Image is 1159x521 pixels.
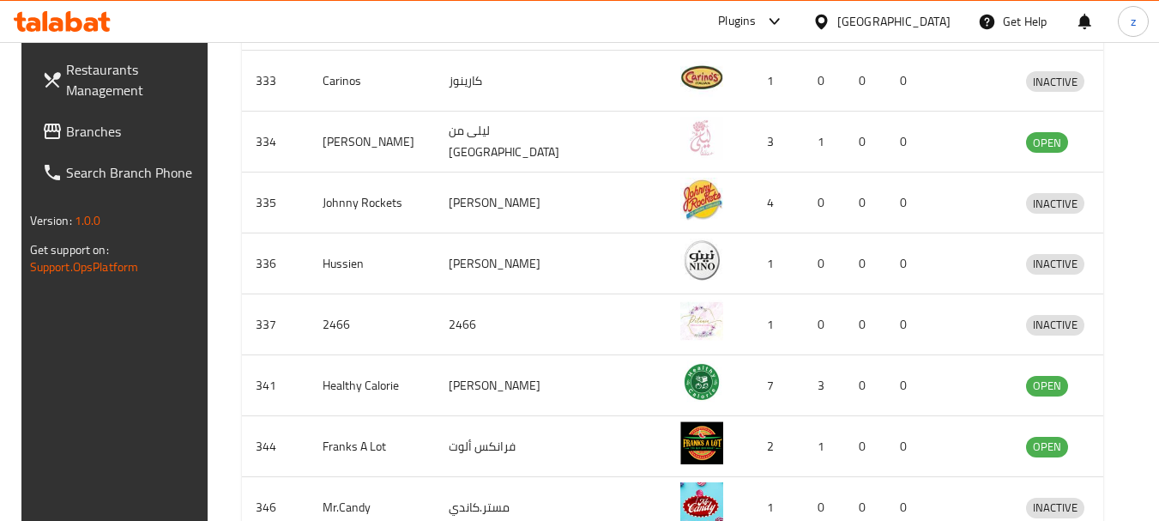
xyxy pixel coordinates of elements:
[1026,315,1084,335] span: INACTIVE
[435,112,580,173] td: ليلى من [GEOGRAPHIC_DATA]
[309,233,435,294] td: Hussien
[1026,132,1068,153] div: OPEN
[680,300,723,342] img: 2466
[886,294,927,355] td: 0
[718,11,756,32] div: Plugins
[1131,12,1136,31] span: z
[845,173,886,233] td: 0
[242,51,309,112] td: 333
[435,294,580,355] td: 2466
[845,416,886,477] td: 0
[886,355,927,416] td: 0
[886,112,927,173] td: 0
[886,173,927,233] td: 0
[66,59,202,100] span: Restaurants Management
[744,173,804,233] td: 4
[845,294,886,355] td: 0
[680,239,723,282] img: Hussien
[845,355,886,416] td: 0
[30,209,72,232] span: Version:
[242,233,309,294] td: 336
[886,416,927,477] td: 0
[1026,72,1084,92] span: INACTIVE
[66,162,202,183] span: Search Branch Phone
[309,416,435,477] td: Franks A Lot
[242,173,309,233] td: 335
[1026,437,1068,457] span: OPEN
[1026,133,1068,153] span: OPEN
[435,51,580,112] td: كارينوز
[680,178,723,221] img: Johnny Rockets
[30,256,139,278] a: Support.OpsPlatform
[680,421,723,464] img: Franks A Lot
[435,416,580,477] td: فرانكس ألوت
[28,152,215,193] a: Search Branch Phone
[1026,315,1084,336] div: INACTIVE
[28,111,215,152] a: Branches
[845,51,886,112] td: 0
[1026,376,1068,397] div: OPEN
[1026,498,1084,518] div: INACTIVE
[744,233,804,294] td: 1
[1026,254,1084,274] span: INACTIVE
[66,121,202,142] span: Branches
[744,416,804,477] td: 2
[1026,376,1068,396] span: OPEN
[435,233,580,294] td: [PERSON_NAME]
[1026,437,1068,457] div: OPEN
[804,51,845,112] td: 0
[680,117,723,160] img: Leila Min Lebnan
[28,49,215,111] a: Restaurants Management
[309,51,435,112] td: Carinos
[309,112,435,173] td: [PERSON_NAME]
[804,233,845,294] td: 0
[680,56,723,99] img: Carinos
[242,294,309,355] td: 337
[837,12,951,31] div: [GEOGRAPHIC_DATA]
[309,294,435,355] td: 2466
[242,112,309,173] td: 334
[242,355,309,416] td: 341
[744,112,804,173] td: 3
[804,355,845,416] td: 3
[435,173,580,233] td: [PERSON_NAME]
[804,294,845,355] td: 0
[886,233,927,294] td: 0
[75,209,101,232] span: 1.0.0
[886,51,927,112] td: 0
[309,355,435,416] td: Healthy Calorie
[30,239,109,261] span: Get support on:
[1026,194,1084,214] span: INACTIVE
[744,355,804,416] td: 7
[744,51,804,112] td: 1
[1026,71,1084,92] div: INACTIVE
[1026,498,1084,518] span: INACTIVE
[680,360,723,403] img: Healthy Calorie
[309,173,435,233] td: Johnny Rockets
[744,294,804,355] td: 1
[435,355,580,416] td: [PERSON_NAME]
[242,416,309,477] td: 344
[1026,193,1084,214] div: INACTIVE
[804,416,845,477] td: 1
[804,112,845,173] td: 1
[804,173,845,233] td: 0
[845,112,886,173] td: 0
[845,233,886,294] td: 0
